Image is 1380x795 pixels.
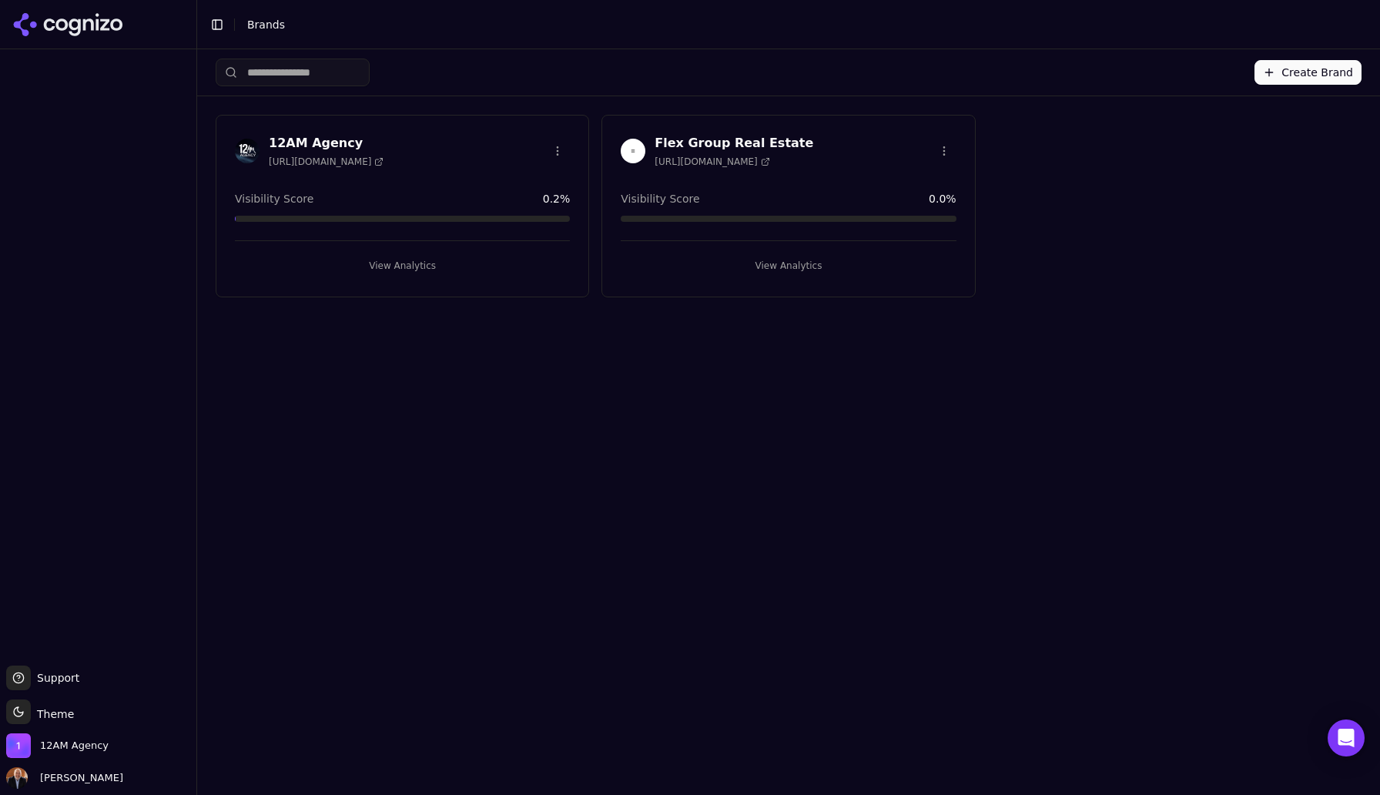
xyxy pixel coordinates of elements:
[6,733,109,758] button: Open organization switcher
[6,767,123,789] button: Open user button
[235,191,313,206] span: Visibility Score
[6,767,28,789] img: Robert Portillo
[6,733,31,758] img: 12AM Agency
[235,253,570,278] button: View Analytics
[655,156,769,168] span: [URL][DOMAIN_NAME]
[621,191,699,206] span: Visibility Score
[40,739,109,753] span: 12AM Agency
[269,156,384,168] span: [URL][DOMAIN_NAME]
[247,18,285,31] span: Brands
[621,139,645,163] img: Flex Group Real Estate
[621,253,956,278] button: View Analytics
[247,17,1337,32] nav: breadcrumb
[655,134,813,153] h3: Flex Group Real Estate
[235,139,260,163] img: 12AM Agency
[31,670,79,686] span: Support
[31,708,74,720] span: Theme
[929,191,956,206] span: 0.0 %
[543,191,571,206] span: 0.2 %
[34,771,123,785] span: [PERSON_NAME]
[269,134,384,153] h3: 12AM Agency
[1254,60,1362,85] button: Create Brand
[1328,720,1365,756] div: Open Intercom Messenger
